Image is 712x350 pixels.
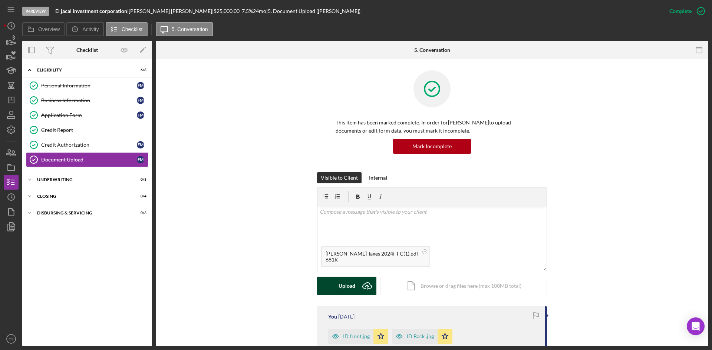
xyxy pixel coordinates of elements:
[253,8,266,14] div: 24 mo
[339,277,355,295] div: Upload
[38,26,60,32] label: Overview
[41,142,137,148] div: Credit Authorization
[137,156,144,163] div: F M
[26,108,148,123] a: Application FormFM
[122,26,143,32] label: Checklist
[214,8,242,14] div: $25,000.00
[41,127,148,133] div: Credit Report
[22,22,65,36] button: Overview
[137,97,144,104] div: F M
[687,317,705,335] div: Open Intercom Messenger
[669,4,692,19] div: Complete
[26,93,148,108] a: Business InformationFM
[343,333,370,339] div: ID front.jpg
[37,194,128,199] div: Closing
[133,177,146,182] div: 0 / 3
[41,83,137,89] div: Personal Information
[392,329,452,344] button: ID Back .jpg
[41,112,137,118] div: Application Form
[22,7,49,16] div: In Review
[137,111,144,119] div: F M
[266,8,360,14] div: | 5. Document Upload ([PERSON_NAME])
[9,337,13,341] text: CS
[133,194,146,199] div: 0 / 4
[133,68,146,72] div: 6 / 6
[336,119,528,135] p: This item has been marked complete. In order for [PERSON_NAME] to upload documents or edit form d...
[242,8,253,14] div: 7.5 %
[55,8,129,14] div: |
[407,333,434,339] div: ID Back .jpg
[66,22,103,36] button: Activity
[106,22,148,36] button: Checklist
[369,172,387,183] div: Internal
[326,257,418,263] div: 681K
[41,157,137,163] div: Document Upload
[393,139,471,154] button: Mark Incomplete
[129,8,214,14] div: [PERSON_NAME] [PERSON_NAME] |
[317,172,362,183] button: Visible to Client
[4,331,19,346] button: CS
[326,251,418,257] div: [PERSON_NAME] Taxes 2024i_FC(1).pdf
[76,47,98,53] div: Checklist
[26,152,148,167] a: Document UploadFM
[37,68,128,72] div: Eligibility
[82,26,99,32] label: Activity
[37,177,128,182] div: Underwriting
[328,329,388,344] button: ID front.jpg
[26,137,148,152] a: Credit AuthorizationFM
[328,314,337,320] div: You
[26,123,148,137] a: Credit Report
[137,141,144,149] div: F M
[662,4,708,19] button: Complete
[317,277,376,295] button: Upload
[41,97,137,103] div: Business Information
[365,172,391,183] button: Internal
[37,211,128,215] div: Disbursing & Servicing
[137,82,144,89] div: F M
[156,22,213,36] button: 5. Conversation
[133,211,146,215] div: 0 / 3
[338,314,355,320] time: 2025-08-18 19:52
[55,8,127,14] b: El jacal investment corporation
[414,47,450,53] div: 5. Conversation
[172,26,208,32] label: 5. Conversation
[26,78,148,93] a: Personal InformationFM
[412,139,452,154] div: Mark Incomplete
[321,172,358,183] div: Visible to Client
